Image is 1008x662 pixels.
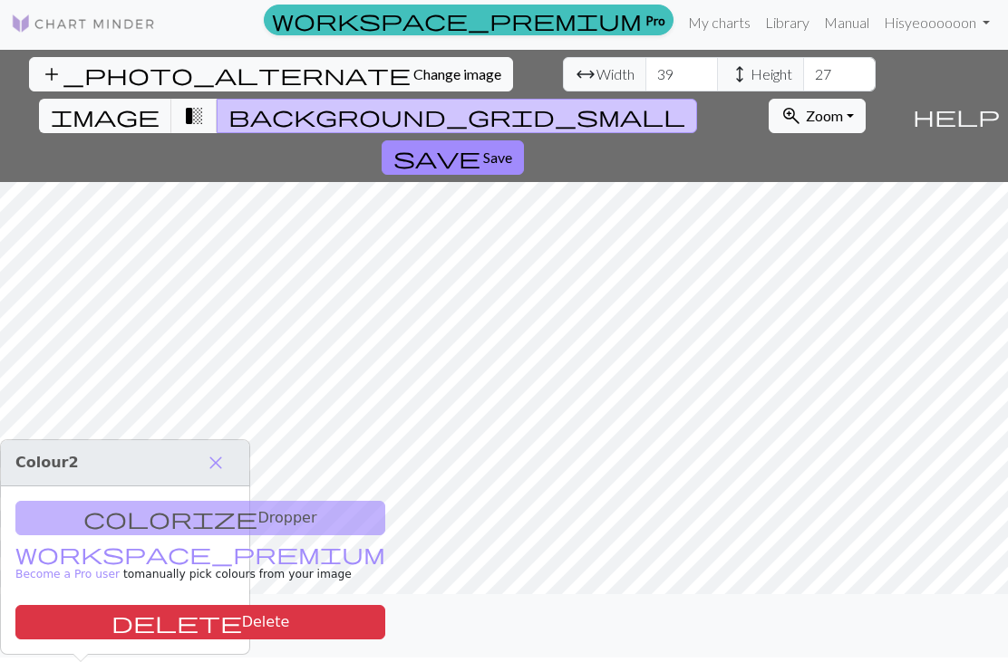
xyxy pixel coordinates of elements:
span: workspace_premium [272,7,642,33]
span: background_grid_small [228,103,685,129]
a: My charts [681,5,758,41]
span: Height [751,63,792,85]
span: workspace_premium [15,541,385,566]
span: image [51,103,160,129]
a: Manual [817,5,877,41]
button: Help [905,50,1008,182]
a: Library [758,5,817,41]
span: close [205,450,227,475]
a: Pro [264,5,674,35]
a: Hisyeoooooon [877,5,997,41]
a: Become a Pro user [15,549,385,580]
button: Zoom [769,99,866,133]
button: Delete color [15,605,385,639]
button: Change image [29,57,513,91]
span: Zoom [806,107,843,124]
span: Width [596,63,635,85]
span: zoom_in [780,103,802,129]
span: save [393,145,480,170]
span: Save [483,149,512,166]
small: to manually pick colours from your image [15,549,385,580]
span: height [729,62,751,87]
span: arrow_range [575,62,596,87]
button: Close [197,447,235,478]
span: help [913,103,1000,129]
span: Colour 2 [15,454,79,471]
img: Logo [11,13,156,34]
span: add_photo_alternate [41,62,411,87]
button: Save [382,140,524,175]
span: Change image [413,65,501,82]
span: delete [111,609,242,635]
span: transition_fade [183,103,205,129]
